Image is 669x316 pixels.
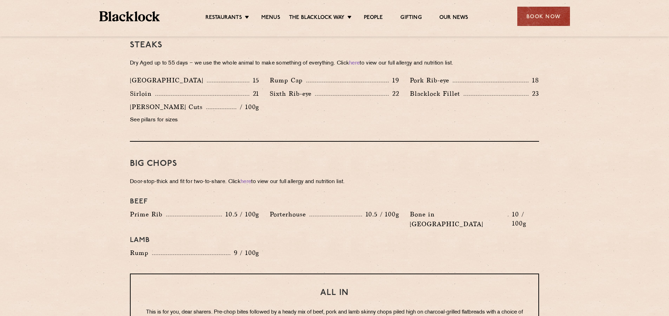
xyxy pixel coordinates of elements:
[270,75,306,85] p: Rump Cap
[130,248,152,258] p: Rump
[261,14,280,22] a: Menus
[130,59,539,68] p: Dry Aged up to 55 days − we use the whole animal to make something of everything. Click to view o...
[130,236,539,244] h4: Lamb
[130,197,539,206] h4: Beef
[130,102,206,112] p: [PERSON_NAME] Cuts
[130,41,539,50] h3: Steaks
[509,210,539,228] p: 10 / 100g
[410,89,464,99] p: Blacklock Fillet
[130,75,207,85] p: [GEOGRAPHIC_DATA]
[400,14,421,22] a: Gifting
[222,210,259,219] p: 10.5 / 100g
[236,102,259,112] p: / 100g
[130,89,155,99] p: Sirloin
[145,288,524,297] h3: All In
[249,76,260,85] p: 15
[529,76,539,85] p: 18
[249,89,260,98] p: 21
[410,209,508,229] p: Bone in [GEOGRAPHIC_DATA]
[205,14,242,22] a: Restaurants
[270,89,315,99] p: Sixth Rib-eye
[349,61,360,66] a: here
[410,75,453,85] p: Pork Rib-eye
[270,209,309,219] p: Porterhouse
[241,179,251,184] a: here
[130,159,539,168] h3: Big Chops
[389,76,399,85] p: 19
[362,210,399,219] p: 10.5 / 100g
[99,11,160,21] img: BL_Textured_Logo-footer-cropped.svg
[517,7,570,26] div: Book Now
[289,14,345,22] a: The Blacklock Way
[529,89,539,98] p: 23
[439,14,468,22] a: Our News
[364,14,383,22] a: People
[130,115,259,125] p: See pillars for sizes
[389,89,399,98] p: 22
[130,177,539,187] p: Door-stop-thick and fit for two-to-share. Click to view our full allergy and nutrition list.
[130,209,166,219] p: Prime Rib
[230,248,260,257] p: 9 / 100g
